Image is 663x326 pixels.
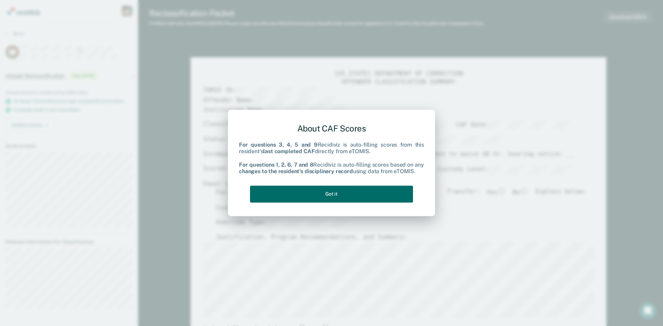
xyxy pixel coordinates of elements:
[239,118,424,139] div: About CAF Scores
[239,168,353,175] b: changes to the resident's disciplinary record
[263,148,315,155] b: last completed CAF
[250,186,413,202] button: Got it
[239,142,424,175] div: Recidiviz is auto-filling scores from this resident's directly from eTOMIS. Recidiviz is auto-fil...
[239,161,313,168] b: For questions 1, 2, 6, 7 and 8
[239,142,318,148] b: For questions 3, 4, 5 and 9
